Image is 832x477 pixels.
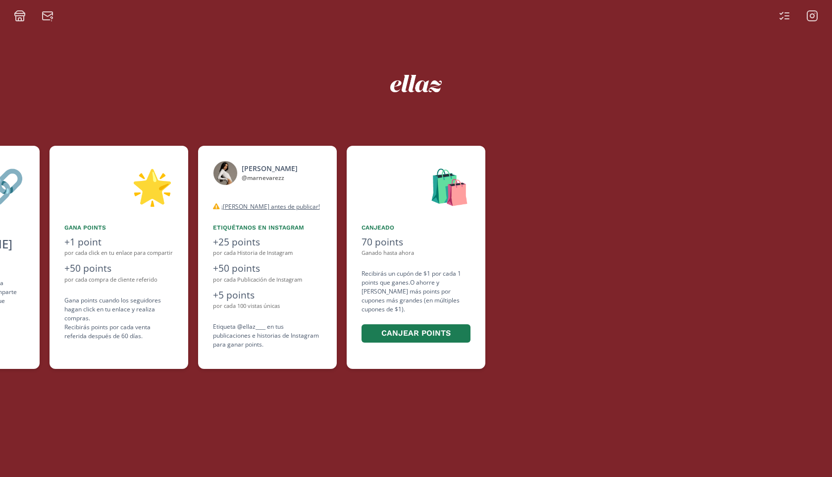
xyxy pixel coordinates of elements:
[242,163,298,174] div: [PERSON_NAME]
[213,235,322,249] div: +25 points
[213,302,322,310] div: por cada 100 vistas únicas
[64,223,173,232] div: Gana points
[64,249,173,257] div: por cada click en tu enlace para compartir
[213,249,322,257] div: por cada Historia de Instagram
[221,202,320,211] u: ¡[PERSON_NAME] antes de publicar!
[362,161,470,211] div: 🛍️
[213,223,322,232] div: Etiquétanos en Instagram
[64,261,173,276] div: +50 points
[362,249,470,257] div: Ganado hasta ahora
[242,174,298,182] div: @ marnevarezz
[362,269,470,344] div: Recibirás un cupón de $1 por cada 1 points que ganes. O ahorre y [PERSON_NAME] más points por cup...
[64,161,173,211] div: 🌟
[213,161,238,185] img: 499056916_17913528624136174_1645218802263469212_n.jpg
[64,276,173,284] div: por cada compra de cliente referido
[64,235,173,249] div: +1 point
[213,322,322,349] div: Etiqueta @ellaz____ en tus publicaciones e historias de Instagram para ganar points.
[64,296,173,341] div: Gana points cuando los seguidores hagan click en tu enlace y realiza compras . Recibirás points p...
[213,276,322,284] div: por cada Publicación de Instagram
[362,324,470,343] button: Canjear points
[362,223,470,232] div: Canjeado
[213,288,322,302] div: +5 points
[362,235,470,249] div: 70 points
[213,261,322,276] div: +50 points
[390,75,442,92] img: ew9eVGDHp6dD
